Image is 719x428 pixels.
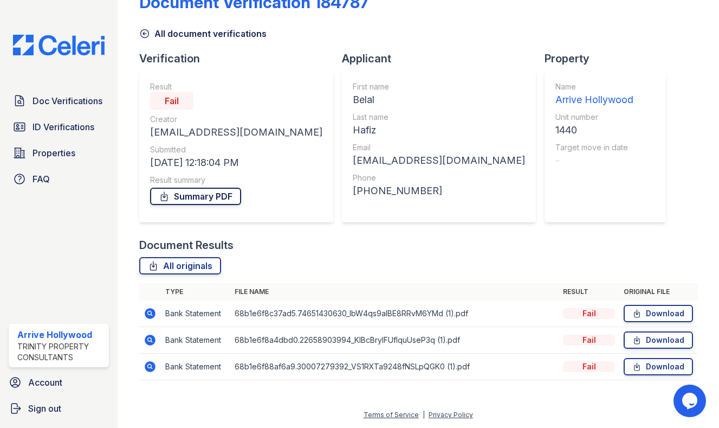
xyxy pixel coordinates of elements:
[4,398,113,419] a: Sign out
[4,35,113,55] img: CE_Logo_Blue-a8612792a0a2168367f1c8372b55b34899dd931a85d93a1a3d3e32e68fde9ad4.png
[17,328,105,341] div: Arrive Hollywood
[4,372,113,393] a: Account
[28,402,61,415] span: Sign out
[353,173,525,183] div: Phone
[9,142,109,164] a: Properties
[9,168,109,190] a: FAQ
[150,125,322,140] div: [EMAIL_ADDRESS][DOMAIN_NAME]
[545,51,675,66] div: Property
[150,81,322,92] div: Result
[624,331,693,349] a: Download
[555,81,633,92] div: Name
[353,142,525,153] div: Email
[555,142,633,153] div: Target move in date
[230,301,559,327] td: 68b1e6f8c37ad5.74651430630_IbW4qs9aIBE8RRvM6YMd (1).pdf
[33,146,75,159] span: Properties
[17,341,105,363] div: Trinity Property Consultants
[563,308,615,319] div: Fail
[9,116,109,138] a: ID Verifications
[150,188,241,205] a: Summary PDF
[353,81,525,92] div: First name
[555,123,633,138] div: 1440
[230,354,559,380] td: 68b1e6f88af6a9.30007279392_VS1RXTa9248fNSLpQGK0 (1).pdf
[161,327,230,354] td: Bank Statement
[139,238,234,253] div: Document Results
[161,301,230,327] td: Bank Statement
[342,51,545,66] div: Applicant
[559,283,619,301] th: Result
[423,411,425,419] div: |
[230,327,559,354] td: 68b1e6f8a4dbd0.22658903994_KIBcBrylFUfIquUseP3q (1).pdf
[624,358,693,375] a: Download
[230,283,559,301] th: File name
[150,92,193,110] div: Fail
[150,114,322,125] div: Creator
[563,335,615,346] div: Fail
[624,305,693,322] a: Download
[555,92,633,107] div: Arrive Hollywood
[9,90,109,112] a: Doc Verifications
[28,376,62,389] span: Account
[353,112,525,123] div: Last name
[33,94,102,107] span: Doc Verifications
[353,183,525,199] div: [PHONE_NUMBER]
[150,144,322,155] div: Submitted
[353,123,525,138] div: Hafiz
[353,153,525,168] div: [EMAIL_ADDRESS][DOMAIN_NAME]
[139,257,221,274] a: All originals
[33,120,94,133] span: ID Verifications
[429,411,473,419] a: Privacy Policy
[139,51,342,66] div: Verification
[619,283,697,301] th: Original file
[139,27,267,40] a: All document verifications
[161,354,230,380] td: Bank Statement
[150,155,322,170] div: [DATE] 12:18:04 PM
[150,175,322,186] div: Result summary
[353,92,525,107] div: Belal
[555,153,633,168] div: -
[33,173,50,186] span: FAQ
[364,411,419,419] a: Terms of Service
[563,361,615,372] div: Fail
[161,283,230,301] th: Type
[673,385,708,417] iframe: chat widget
[555,81,633,107] a: Name Arrive Hollywood
[555,112,633,123] div: Unit number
